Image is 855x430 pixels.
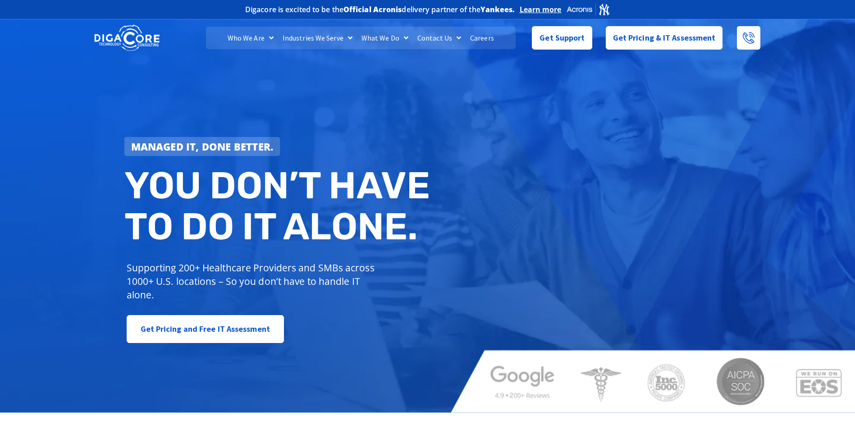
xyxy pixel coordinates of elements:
[124,137,280,156] a: Managed IT, done better.
[131,140,274,153] strong: Managed IT, done better.
[245,6,515,13] h2: Digacore is excited to be the delivery partner of the
[206,27,515,49] nav: Menu
[127,315,284,343] a: Get Pricing and Free IT Assessment
[606,26,723,50] a: Get Pricing & IT Assessment
[532,26,592,50] a: Get Support
[94,24,160,52] img: DigaCore Technology Consulting
[540,29,585,47] span: Get Support
[613,29,716,47] span: Get Pricing & IT Assessment
[480,5,515,14] b: Yankees.
[343,5,402,14] b: Official Acronis
[566,3,610,16] img: Acronis
[127,261,379,302] p: Supporting 200+ Healthcare Providers and SMBs across 1000+ U.S. locations – So you don’t have to ...
[520,5,562,14] a: Learn more
[413,27,466,49] a: Contact Us
[357,27,413,49] a: What We Do
[141,320,270,338] span: Get Pricing and Free IT Assessment
[278,27,357,49] a: Industries We Serve
[466,27,498,49] a: Careers
[223,27,278,49] a: Who We Are
[124,165,434,247] h2: You don’t have to do IT alone.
